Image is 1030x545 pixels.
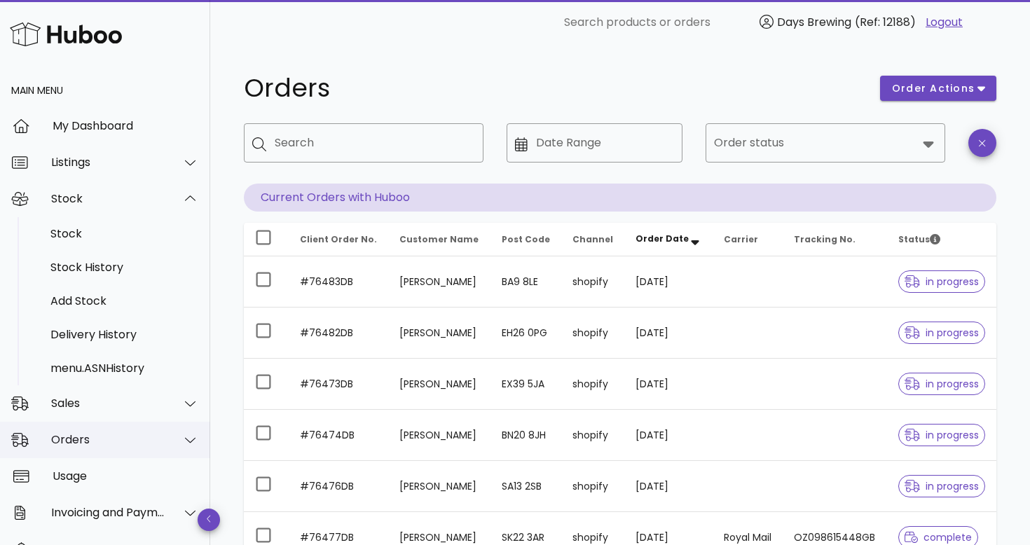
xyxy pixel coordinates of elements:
[244,184,996,212] p: Current Orders with Huboo
[51,506,165,519] div: Invoicing and Payments
[905,277,979,287] span: in progress
[490,359,561,410] td: EX39 5JA
[399,233,479,245] span: Customer Name
[624,308,713,359] td: [DATE]
[51,433,165,446] div: Orders
[289,223,388,256] th: Client Order No.
[624,256,713,308] td: [DATE]
[905,379,979,389] span: in progress
[50,361,199,375] div: menu.ASNHistory
[50,227,199,240] div: Stock
[51,156,165,169] div: Listings
[624,223,713,256] th: Order Date: Sorted descending. Activate to remove sorting.
[624,410,713,461] td: [DATE]
[887,223,996,256] th: Status
[50,261,199,274] div: Stock History
[891,81,975,96] span: order actions
[388,359,490,410] td: [PERSON_NAME]
[388,410,490,461] td: [PERSON_NAME]
[388,308,490,359] td: [PERSON_NAME]
[388,461,490,512] td: [PERSON_NAME]
[561,308,624,359] td: shopify
[706,123,945,163] div: Order status
[561,256,624,308] td: shopify
[783,223,886,256] th: Tracking No.
[490,256,561,308] td: BA9 8LE
[53,119,199,132] div: My Dashboard
[898,233,940,245] span: Status
[10,19,122,49] img: Huboo Logo
[388,223,490,256] th: Customer Name
[561,223,624,256] th: Channel
[777,14,851,30] span: Days Brewing
[561,461,624,512] td: shopify
[51,192,165,205] div: Stock
[624,359,713,410] td: [DATE]
[502,233,550,245] span: Post Code
[289,461,388,512] td: #76476DB
[490,410,561,461] td: BN20 8JH
[53,469,199,483] div: Usage
[855,14,916,30] span: (Ref: 12188)
[561,410,624,461] td: shopify
[289,256,388,308] td: #76483DB
[561,359,624,410] td: shopify
[289,410,388,461] td: #76474DB
[50,328,199,341] div: Delivery History
[905,430,979,440] span: in progress
[300,233,377,245] span: Client Order No.
[905,532,973,542] span: complete
[490,308,561,359] td: EH26 0PG
[289,359,388,410] td: #76473DB
[713,223,783,256] th: Carrier
[624,461,713,512] td: [DATE]
[244,76,863,101] h1: Orders
[572,233,613,245] span: Channel
[50,294,199,308] div: Add Stock
[880,76,996,101] button: order actions
[724,233,758,245] span: Carrier
[51,396,165,410] div: Sales
[289,308,388,359] td: #76482DB
[794,233,856,245] span: Tracking No.
[388,256,490,308] td: [PERSON_NAME]
[636,233,689,244] span: Order Date
[490,461,561,512] td: SA13 2SB
[926,14,963,31] a: Logout
[490,223,561,256] th: Post Code
[905,481,979,491] span: in progress
[905,328,979,338] span: in progress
